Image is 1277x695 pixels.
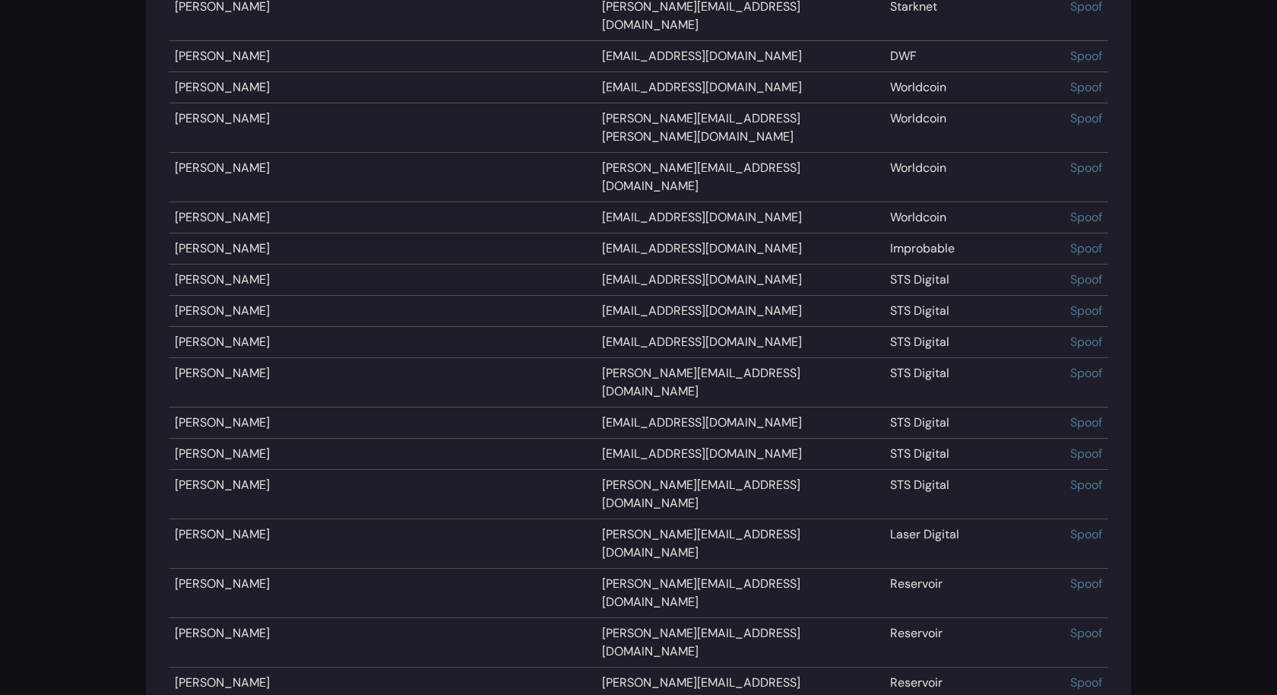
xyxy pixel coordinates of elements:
[1070,303,1102,319] a: Spoof
[596,265,884,296] td: [EMAIL_ADDRESS][DOMAIN_NAME]
[884,265,1064,296] td: STS Digital
[1070,271,1102,287] a: Spoof
[169,569,596,618] td: [PERSON_NAME]
[884,618,1064,668] td: Reservoir
[1070,477,1102,493] a: Spoof
[596,519,884,569] td: [PERSON_NAME][EMAIL_ADDRESS][DOMAIN_NAME]
[169,519,596,569] td: [PERSON_NAME]
[596,41,884,72] td: [EMAIL_ADDRESS][DOMAIN_NAME]
[1070,110,1102,126] a: Spoof
[596,618,884,668] td: [PERSON_NAME][EMAIL_ADDRESS][DOMAIN_NAME]
[884,470,1064,519] td: STS Digital
[169,103,596,153] td: [PERSON_NAME]
[884,358,1064,408] td: STS Digital
[884,408,1064,439] td: STS Digital
[596,233,884,265] td: [EMAIL_ADDRESS][DOMAIN_NAME]
[1070,414,1102,430] a: Spoof
[1070,209,1102,225] a: Spoof
[169,202,596,233] td: [PERSON_NAME]
[1070,576,1102,592] a: Spoof
[169,358,596,408] td: [PERSON_NAME]
[1070,446,1102,462] a: Spoof
[169,618,596,668] td: [PERSON_NAME]
[884,569,1064,618] td: Reservoir
[1070,79,1102,95] a: Spoof
[169,72,596,103] td: [PERSON_NAME]
[1070,160,1102,176] a: Spoof
[1070,334,1102,350] a: Spoof
[596,296,884,327] td: [EMAIL_ADDRESS][DOMAIN_NAME]
[596,408,884,439] td: [EMAIL_ADDRESS][DOMAIN_NAME]
[884,439,1064,470] td: STS Digital
[1070,240,1102,256] a: Spoof
[596,103,884,153] td: [PERSON_NAME][EMAIL_ADDRESS][PERSON_NAME][DOMAIN_NAME]
[884,519,1064,569] td: Laser Digital
[596,327,884,358] td: [EMAIL_ADDRESS][DOMAIN_NAME]
[596,569,884,618] td: [PERSON_NAME][EMAIL_ADDRESS][DOMAIN_NAME]
[1070,48,1102,64] a: Spoof
[1070,625,1102,641] a: Spoof
[596,358,884,408] td: [PERSON_NAME][EMAIL_ADDRESS][DOMAIN_NAME]
[169,439,596,470] td: [PERSON_NAME]
[1070,526,1102,542] a: Spoof
[169,41,596,72] td: [PERSON_NAME]
[169,265,596,296] td: [PERSON_NAME]
[169,296,596,327] td: [PERSON_NAME]
[596,470,884,519] td: [PERSON_NAME][EMAIL_ADDRESS][DOMAIN_NAME]
[1070,674,1102,690] a: Spoof
[596,72,884,103] td: [EMAIL_ADDRESS][DOMAIN_NAME]
[884,103,1064,153] td: Worldcoin
[596,202,884,233] td: [EMAIL_ADDRESS][DOMAIN_NAME]
[884,296,1064,327] td: STS Digital
[169,470,596,519] td: [PERSON_NAME]
[884,233,1064,265] td: Improbable
[169,408,596,439] td: [PERSON_NAME]
[884,327,1064,358] td: STS Digital
[596,153,884,202] td: [PERSON_NAME][EMAIL_ADDRESS][DOMAIN_NAME]
[884,41,1064,72] td: DWF
[1070,365,1102,381] a: Spoof
[169,153,596,202] td: [PERSON_NAME]
[884,72,1064,103] td: Worldcoin
[884,153,1064,202] td: Worldcoin
[169,233,596,265] td: [PERSON_NAME]
[884,202,1064,233] td: Worldcoin
[596,439,884,470] td: [EMAIL_ADDRESS][DOMAIN_NAME]
[169,327,596,358] td: [PERSON_NAME]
